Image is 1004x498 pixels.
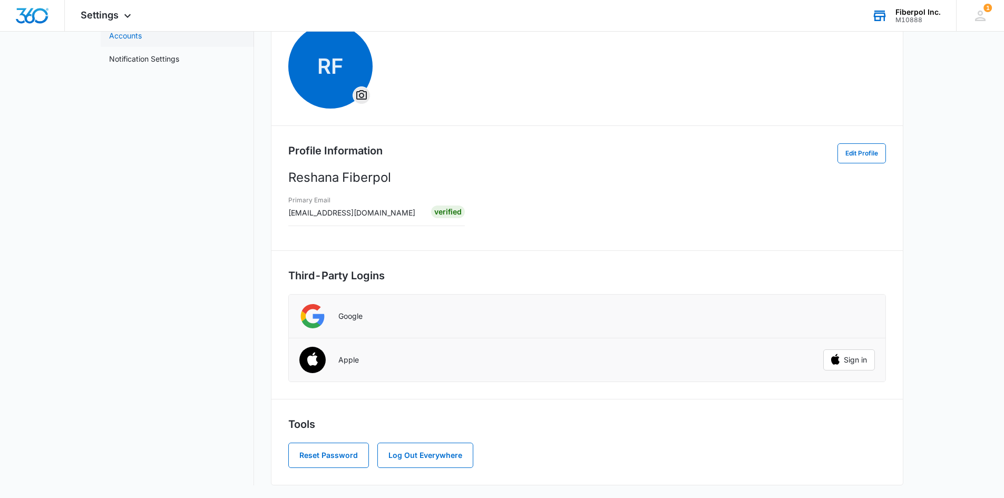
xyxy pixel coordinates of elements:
p: Google [338,311,363,321]
a: Accounts [109,30,142,41]
a: Notification Settings [109,53,179,64]
div: account id [895,16,941,24]
h2: Tools [288,416,886,432]
span: Settings [81,9,119,21]
button: Reset Password [288,443,369,468]
h3: Primary Email [288,196,415,205]
p: Apple [338,355,359,365]
button: Edit Profile [837,143,886,163]
iframe: Sign in with Google Button [818,305,880,328]
img: Apple [293,341,333,380]
span: [EMAIL_ADDRESS][DOMAIN_NAME] [288,208,415,217]
h2: Profile Information [288,143,383,159]
h2: Third-Party Logins [288,268,886,284]
span: RF [288,24,373,109]
span: RFOverflow Menu [288,24,373,109]
p: Reshana Fiberpol [288,168,886,187]
div: Verified [431,206,465,218]
img: Google [299,303,326,329]
button: Overflow Menu [353,87,370,104]
button: Sign in [823,349,875,370]
div: account name [895,8,941,16]
div: notifications count [983,4,992,12]
button: Log Out Everywhere [377,443,473,468]
span: 1 [983,4,992,12]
